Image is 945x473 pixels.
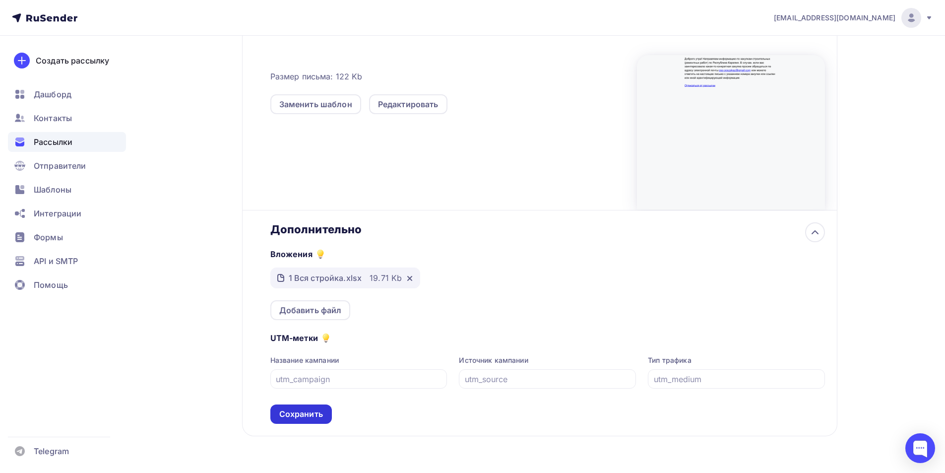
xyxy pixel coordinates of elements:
a: Отправители [8,156,126,176]
input: utm_source [465,373,630,385]
a: Рассылки [8,132,126,152]
div: 19.71 Kb [370,272,402,284]
a: Дашборд [8,84,126,104]
a: Контакты [8,108,126,128]
div: Источник кампании [459,355,636,365]
span: Дашборд [34,88,71,100]
a: Формы [8,227,126,247]
span: Рассылки [34,136,72,148]
span: Шаблоны [34,184,71,196]
input: utm_campaign [276,373,441,385]
div: Создать рассылку [36,55,109,67]
div: Редактировать [378,98,439,110]
div: Тип трафика [648,355,825,365]
span: Помощь [34,279,68,291]
h5: UTM-метки [270,332,318,344]
span: Контакты [34,112,72,124]
a: Шаблоны [8,180,126,200]
span: Отправители [34,160,86,172]
span: Формы [34,231,63,243]
span: [EMAIL_ADDRESS][DOMAIN_NAME] [774,13,895,23]
h5: Вложения [270,248,313,260]
span: Размер письма: 122 Kb [270,70,363,82]
div: Дополнительно [270,222,825,236]
input: utm_medium [654,373,819,385]
a: [EMAIL_ADDRESS][DOMAIN_NAME] [774,8,933,28]
div: 1 Вся стройка.xlsx [289,272,362,284]
span: Telegram [34,445,69,457]
span: Интеграции [34,207,81,219]
div: Заменить шаблон [279,98,352,110]
div: Сохранить [279,408,323,420]
div: Добавить файл [279,304,342,316]
div: Название кампании [270,355,447,365]
span: API и SMTP [34,255,78,267]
